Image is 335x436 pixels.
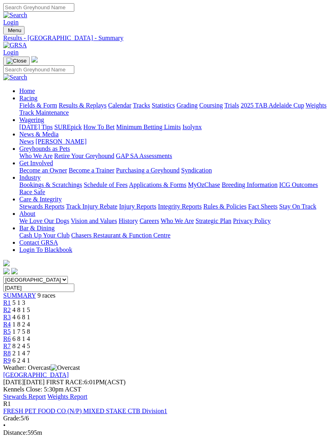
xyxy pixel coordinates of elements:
img: twitter.svg [11,268,18,274]
span: R1 [3,400,11,407]
a: R6 [3,335,11,342]
div: Industry [19,181,332,196]
img: Close [6,58,27,64]
span: 8 2 4 5 [12,343,30,349]
a: Track Maintenance [19,109,69,116]
a: How To Bet [84,124,115,130]
span: Grade: [3,415,21,422]
button: Toggle navigation [3,57,30,65]
span: 1 8 2 4 [12,321,30,328]
a: Contact GRSA [19,239,58,246]
span: Weather: Overcast [3,364,80,371]
a: Track Injury Rebate [66,203,117,210]
a: Careers [139,217,159,224]
a: Grading [177,102,198,109]
img: logo-grsa-white.png [3,260,10,266]
a: Bar & Dining [19,225,55,231]
a: Login To Blackbook [19,246,72,253]
a: Integrity Reports [158,203,202,210]
span: 6 2 4 1 [12,357,30,364]
a: Fields & Form [19,102,57,109]
a: History [118,217,138,224]
a: Wagering [19,116,44,123]
a: Applications & Forms [129,181,186,188]
a: Industry [19,174,41,181]
a: Statistics [152,102,175,109]
a: ICG Outcomes [279,181,318,188]
a: Home [19,87,35,94]
span: 1 7 5 8 [12,328,30,335]
input: Select date [3,284,74,292]
a: FRESH PET FOOD CO (N/P) MIXED STAKE CTB Division1 [3,408,167,414]
span: 2 1 4 7 [12,350,30,357]
a: Breeding Information [222,181,278,188]
span: 5 1 3 [12,299,25,306]
div: Bar & Dining [19,232,332,239]
a: We Love Our Dogs [19,217,69,224]
a: Stewards Reports [19,203,64,210]
a: Racing [19,95,37,101]
a: [DATE] Tips [19,124,53,130]
a: Become an Owner [19,167,67,174]
a: Weights [306,102,327,109]
input: Search [3,65,74,74]
div: Greyhounds as Pets [19,152,332,160]
a: SUREpick [54,124,82,130]
a: Calendar [108,102,131,109]
a: 2025 TAB Adelaide Cup [241,102,304,109]
span: [DATE] [3,379,45,385]
a: GAP SA Assessments [116,152,172,159]
a: News & Media [19,131,59,138]
span: Menu [8,27,21,33]
span: • [3,422,6,429]
a: [GEOGRAPHIC_DATA] [3,371,69,378]
button: Toggle navigation [3,26,25,34]
span: 6 8 1 4 [12,335,30,342]
a: R9 [3,357,11,364]
div: Wagering [19,124,332,131]
div: 5/6 [3,415,332,422]
a: SUMMARY [3,292,36,299]
a: Become a Trainer [69,167,114,174]
span: 9 races [37,292,55,299]
a: R8 [3,350,11,357]
a: R1 [3,299,11,306]
a: Purchasing a Greyhound [116,167,180,174]
span: R4 [3,321,11,328]
span: 6:01PM(ACST) [46,379,126,385]
a: Chasers Restaurant & Function Centre [71,232,170,239]
a: About [19,210,35,217]
a: Greyhounds as Pets [19,145,70,152]
img: facebook.svg [3,268,10,274]
div: Kennels Close: 5:30pm ACST [3,386,332,393]
div: Care & Integrity [19,203,332,210]
a: Results - [GEOGRAPHIC_DATA] - Summary [3,34,332,42]
div: Racing [19,102,332,116]
span: FIRST RACE: [46,379,84,385]
a: Isolynx [182,124,202,130]
a: Who We Are [19,152,53,159]
div: About [19,217,332,225]
div: News & Media [19,138,332,145]
a: Fact Sheets [248,203,278,210]
a: Login [3,19,18,26]
span: R7 [3,343,11,349]
a: Injury Reports [119,203,156,210]
a: Minimum Betting Limits [116,124,181,130]
a: R3 [3,314,11,320]
a: MyOzChase [188,181,220,188]
span: Distance: [3,429,27,436]
span: R2 [3,306,11,313]
a: Coursing [199,102,223,109]
a: Login [3,49,18,56]
a: R5 [3,328,11,335]
a: Race Safe [19,189,45,195]
span: 4 6 8 1 [12,314,30,320]
a: Trials [224,102,239,109]
img: Search [3,74,27,81]
img: Search [3,12,27,19]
